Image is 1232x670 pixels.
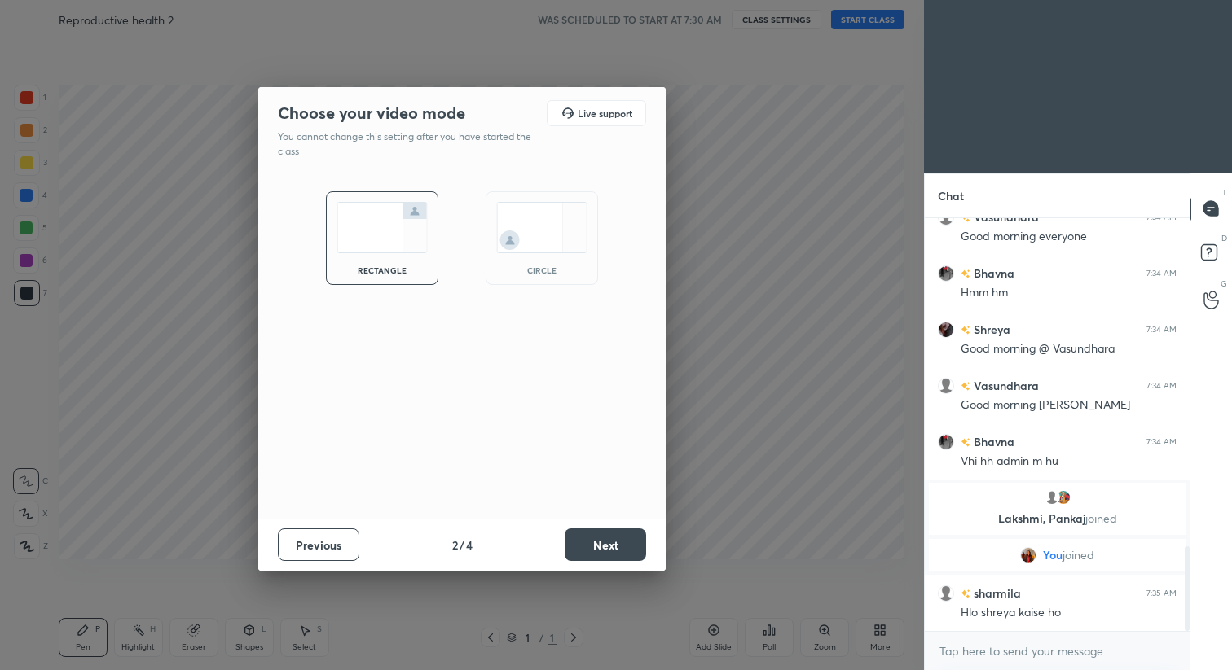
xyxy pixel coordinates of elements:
[938,321,954,337] img: e37a4afb824f4879b955433127e5b5ee.jpg
[278,103,465,124] h2: Choose your video mode
[961,453,1177,470] div: Vhi hh admin m hu
[337,202,428,253] img: normalScreenIcon.ae25ed63.svg
[925,174,977,217] p: Chat
[460,536,464,554] h4: /
[970,585,1021,602] h6: sharmila
[970,433,1014,450] h6: Bhavna
[1221,232,1227,244] p: D
[970,321,1010,338] h6: Shreya
[1146,436,1177,446] div: 7:34 AM
[961,213,970,222] img: no-rating-badge.077c3623.svg
[452,536,458,554] h4: 2
[1221,278,1227,290] p: G
[278,129,542,159] p: You cannot change this setting after you have started the class
[939,512,1176,525] p: Lakshmi, Pankaj
[1063,549,1094,562] span: joined
[925,218,1190,631] div: grid
[1043,549,1063,562] span: You
[938,585,954,601] img: default.png
[1146,324,1177,334] div: 7:34 AM
[1044,489,1060,506] img: default.png
[1146,588,1177,598] div: 7:35 AM
[938,265,954,281] img: 45e3dde0e5474b72bd8abea9ff4b3f23.jpg
[961,605,1177,621] div: Hlo shreya kaise ho
[961,229,1177,245] div: Good morning everyone
[938,377,954,393] img: default.png
[496,202,587,253] img: circleScreenIcon.acc0effb.svg
[961,382,970,391] img: no-rating-badge.077c3623.svg
[961,269,970,278] img: no-rating-badge.077c3623.svg
[961,438,970,447] img: no-rating-badge.077c3623.svg
[970,265,1014,282] h6: Bhavna
[961,326,970,335] img: no-rating-badge.077c3623.svg
[509,266,574,274] div: circle
[1146,268,1177,278] div: 7:34 AM
[1146,380,1177,390] div: 7:34 AM
[466,536,473,554] h4: 4
[1085,510,1117,526] span: joined
[1020,547,1036,563] img: 9fba9e39355a4b27a121417188630cea.jpg
[961,285,1177,301] div: Hmm hm
[1055,489,1071,506] img: 3
[1222,186,1227,199] p: T
[961,341,1177,357] div: Good morning @ Vasundhara
[565,528,646,561] button: Next
[350,266,415,274] div: rectangle
[278,528,359,561] button: Previous
[1146,212,1177,221] div: 7:34 AM
[961,589,970,598] img: no-rating-badge.077c3623.svg
[961,397,1177,414] div: Good morning [PERSON_NAME]
[938,433,954,449] img: 45e3dde0e5474b72bd8abea9ff4b3f23.jpg
[578,108,632,118] h5: Live support
[970,377,1039,394] h6: Vasundhara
